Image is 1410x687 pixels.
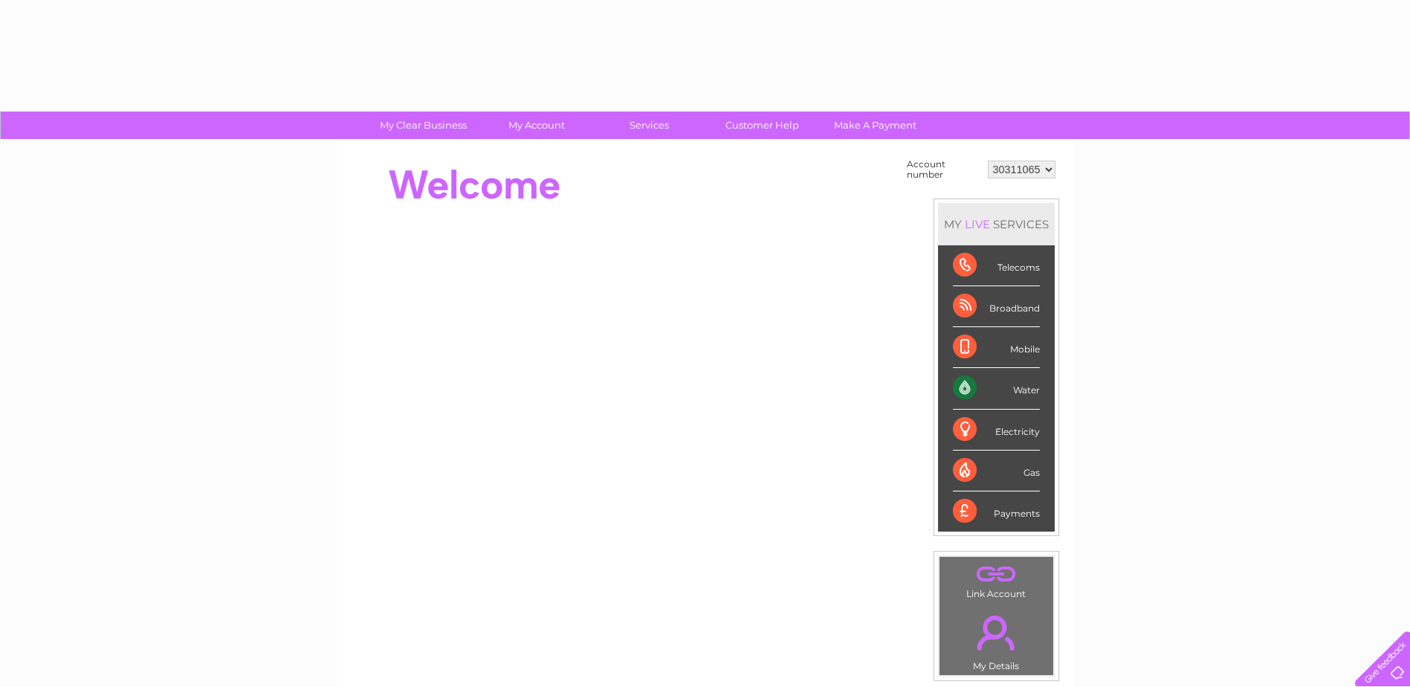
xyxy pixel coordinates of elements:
td: Account number [903,155,984,184]
a: . [943,607,1050,659]
a: My Account [475,112,598,139]
div: Payments [953,491,1040,532]
div: Gas [953,451,1040,491]
div: LIVE [962,217,993,231]
div: Telecoms [953,245,1040,286]
div: Electricity [953,410,1040,451]
div: Mobile [953,327,1040,368]
a: . [943,561,1050,587]
a: Make A Payment [814,112,937,139]
div: Broadband [953,286,1040,327]
a: My Clear Business [362,112,485,139]
td: Link Account [939,556,1054,603]
td: My Details [939,603,1054,676]
div: Water [953,368,1040,409]
a: Customer Help [701,112,824,139]
div: MY SERVICES [938,203,1055,245]
a: Services [588,112,711,139]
